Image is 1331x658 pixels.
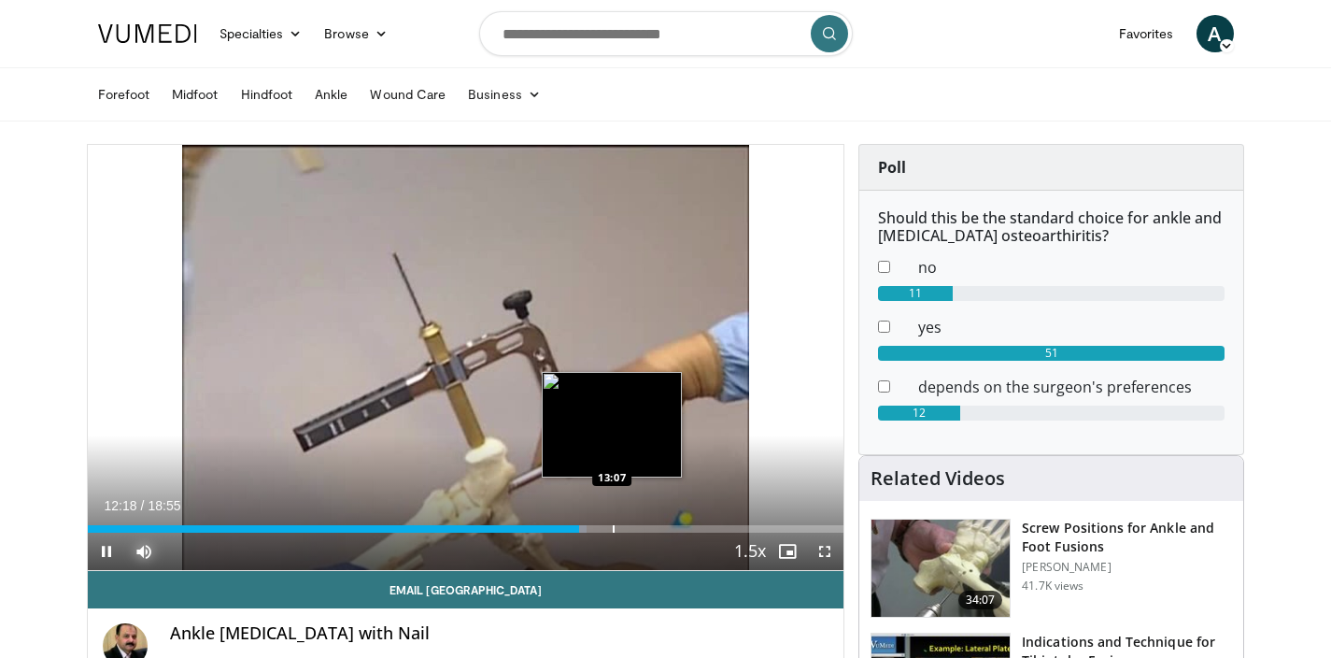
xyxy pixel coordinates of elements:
button: Mute [125,533,163,570]
a: Specialties [208,15,314,52]
button: Pause [88,533,125,570]
dd: depends on the surgeon's preferences [904,376,1239,398]
dd: yes [904,316,1239,338]
h4: Related Videos [871,467,1005,490]
a: Favorites [1108,15,1185,52]
h4: Ankle [MEDICAL_DATA] with Nail [170,623,829,644]
img: image.jpeg [542,372,682,478]
a: Hindfoot [230,76,304,113]
img: 67572_0000_3.png.150x105_q85_crop-smart_upscale.jpg [871,520,1010,617]
dd: no [904,256,1239,279]
div: 11 [878,286,953,301]
span: / [141,498,145,513]
button: Enable picture-in-picture mode [769,533,806,570]
video-js: Video Player [88,145,844,571]
a: Forefoot [87,76,162,113]
div: Progress Bar [88,525,844,533]
span: 12:18 [105,498,137,513]
button: Fullscreen [806,533,843,570]
span: 34:07 [958,591,1003,609]
p: [PERSON_NAME] [1022,560,1232,575]
a: A [1196,15,1234,52]
a: Business [457,76,552,113]
button: Playback Rate [731,533,769,570]
a: 34:07 Screw Positions for Ankle and Foot Fusions [PERSON_NAME] 41.7K views [871,519,1232,618]
input: Search topics, interventions [479,11,853,56]
img: VuMedi Logo [98,24,197,43]
a: Midfoot [161,76,230,113]
p: 41.7K views [1022,579,1083,594]
span: 18:55 [148,498,180,513]
div: 12 [878,406,959,421]
a: Wound Care [359,76,457,113]
h6: Should this be the standard choice for ankle and [MEDICAL_DATA] osteoarthiritis? [878,209,1225,245]
a: Browse [313,15,399,52]
a: Email [GEOGRAPHIC_DATA] [88,571,844,608]
strong: Poll [878,157,906,178]
div: 51 [878,346,1225,361]
h3: Screw Positions for Ankle and Foot Fusions [1022,519,1232,556]
a: Ankle [304,76,359,113]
